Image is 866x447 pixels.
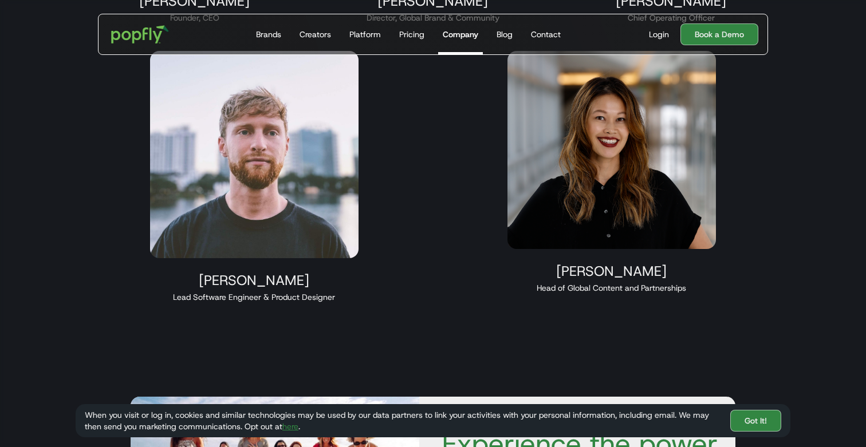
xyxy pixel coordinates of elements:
div: Creators [300,29,331,40]
a: Contact [526,14,565,54]
div: Brands [256,29,281,40]
a: home [103,17,177,52]
a: here [282,421,298,432]
a: Brands [251,14,286,54]
a: Company [438,14,483,54]
div: Head of Global Content and Partnerships [507,282,716,294]
div: Founder, CEO [90,12,299,23]
a: Creators [295,14,336,54]
div: When you visit or log in, cookies and similar technologies may be used by our data partners to li... [85,409,721,432]
a: Pricing [395,14,429,54]
div: Contact [531,29,561,40]
a: Got It! [730,410,781,432]
div: Login [649,29,669,40]
div: Platform [349,29,381,40]
div: Director, Global Brand & Community [329,12,537,23]
a: Platform [345,14,385,54]
div: [PERSON_NAME] [507,263,716,280]
div: [PERSON_NAME] [150,272,359,289]
div: Lead Software Engineer & Product Designer [150,291,359,303]
div: Chief Operating Officer [567,12,776,23]
div: Pricing [399,29,424,40]
a: Blog [492,14,517,54]
div: Blog [497,29,513,40]
a: Book a Demo [680,23,758,45]
div: Company [443,29,478,40]
a: Login [644,29,674,40]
